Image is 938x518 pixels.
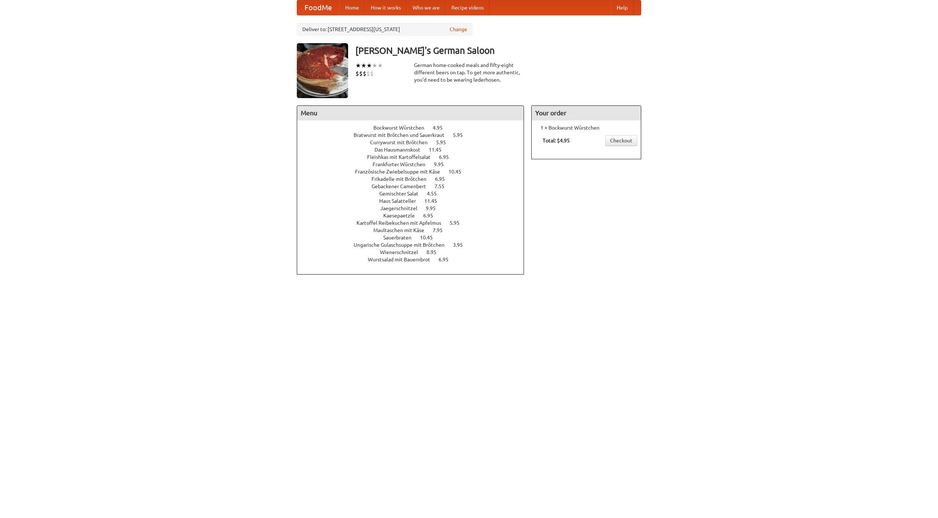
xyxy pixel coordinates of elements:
span: 6.95 [439,154,456,160]
a: Fleishkas mit Kartoffelsalat 6.95 [367,154,462,160]
li: ★ [377,62,383,70]
a: Recipe videos [446,0,490,15]
a: Ungarische Gulaschsuppe mit Brötchen 3.95 [354,242,476,248]
li: $ [355,70,359,78]
a: Kartoffel Reibekuchen mit Apfelmus 5.95 [357,220,473,226]
span: Ungarische Gulaschsuppe mit Brötchen [354,242,452,248]
span: 11.45 [424,198,444,204]
span: Fleishkas mit Kartoffelsalat [367,154,438,160]
li: 1 × Bockwurst Würstchen [535,124,637,131]
a: Maultaschen mit Käse 7.95 [373,227,456,233]
li: ★ [361,62,366,70]
a: Das Hausmannskost 11.45 [374,147,455,153]
span: Kaesepaetzle [383,213,422,219]
a: Home [339,0,365,15]
span: Wienerschnitzel [380,249,425,255]
span: Frankfurter Würstchen [373,161,433,167]
h3: [PERSON_NAME]'s German Saloon [355,43,641,58]
span: Haus Salatteller [379,198,423,204]
span: Maultaschen mit Käse [373,227,432,233]
span: Currywurst mit Brötchen [370,139,435,145]
span: Französische Zwiebelsuppe mit Käse [355,169,447,175]
span: 6.95 [435,176,452,182]
li: ★ [366,62,372,70]
a: Sauerbraten 10.45 [383,235,446,241]
span: 7.95 [433,227,450,233]
a: Change [450,26,467,33]
span: 3.95 [453,242,470,248]
span: 5.95 [450,220,467,226]
a: Checkout [605,135,637,146]
a: Französische Zwiebelsuppe mit Käse 10.45 [355,169,475,175]
span: 8.95 [426,249,444,255]
a: Gebackener Camenbert 7.55 [372,183,458,189]
span: 7.55 [435,183,452,189]
span: 10.45 [420,235,440,241]
span: 4.55 [427,191,444,197]
a: Bockwurst Würstchen 4.95 [373,125,456,131]
a: Wurstsalad mit Bauernbrot 6.95 [368,257,462,262]
span: Wurstsalad mit Bauernbrot [368,257,437,262]
li: $ [370,70,374,78]
h4: Your order [532,106,641,120]
a: How it works [365,0,407,15]
span: 4.95 [433,125,450,131]
span: 9.95 [434,161,451,167]
a: Haus Salatteller 11.45 [379,198,451,204]
span: 9.95 [426,205,443,211]
span: Frikadelle mit Brötchen [372,176,434,182]
li: $ [363,70,366,78]
span: 10.45 [448,169,469,175]
a: FoodMe [297,0,339,15]
a: Jaegerschnitzel 9.95 [380,205,449,211]
span: Kartoffel Reibekuchen mit Apfelmus [357,220,448,226]
a: Wienerschnitzel 8.95 [380,249,450,255]
img: angular.jpg [297,43,348,98]
li: ★ [355,62,361,70]
a: Frankfurter Würstchen 9.95 [373,161,457,167]
a: Who we are [407,0,446,15]
span: Gemischter Salat [379,191,426,197]
span: Bratwurst mit Brötchen und Sauerkraut [354,132,452,138]
span: Jaegerschnitzel [380,205,425,211]
li: $ [359,70,363,78]
a: Help [611,0,634,15]
b: Total: $4.95 [543,138,570,144]
li: $ [366,70,370,78]
span: 5.95 [453,132,470,138]
span: 6.95 [439,257,456,262]
a: Bratwurst mit Brötchen und Sauerkraut 5.95 [354,132,476,138]
span: 11.45 [429,147,449,153]
span: Gebackener Camenbert [372,183,433,189]
span: Das Hausmannskost [374,147,428,153]
div: Deliver to: [STREET_ADDRESS][US_STATE] [297,23,473,36]
span: 5.95 [436,139,453,145]
a: Currywurst mit Brötchen 5.95 [370,139,459,145]
span: 6.95 [423,213,440,219]
a: Frikadelle mit Brötchen 6.95 [372,176,458,182]
a: Kaesepaetzle 6.95 [383,213,447,219]
span: Bockwurst Würstchen [373,125,432,131]
h4: Menu [297,106,524,120]
a: Gemischter Salat 4.55 [379,191,450,197]
li: ★ [372,62,377,70]
span: Sauerbraten [383,235,419,241]
div: German home-cooked meals and fifty-eight different beers on tap. To get more authentic, you'd nee... [414,62,524,83]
